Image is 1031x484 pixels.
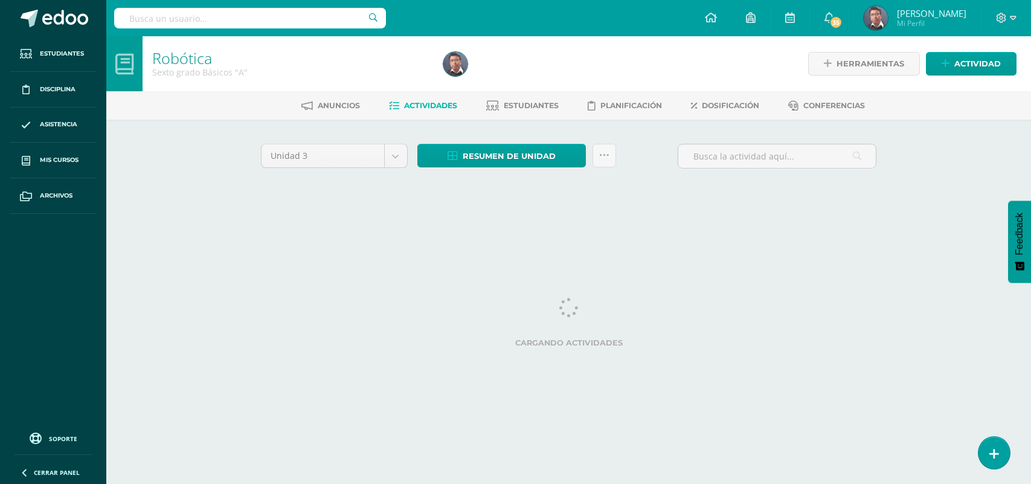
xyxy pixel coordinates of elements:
span: Estudiantes [504,101,559,110]
a: Mis cursos [10,143,97,178]
a: Herramientas [808,52,920,76]
a: Planificación [588,96,662,115]
input: Busca un usuario... [114,8,386,28]
h1: Robótica [152,50,429,66]
span: Actividades [404,101,457,110]
a: Soporte [14,430,92,446]
span: Soporte [49,434,77,443]
img: 83b56ef28f26fe507cf05badbb9af362.png [864,6,888,30]
input: Busca la actividad aquí... [678,144,876,168]
a: Asistencia [10,108,97,143]
a: Unidad 3 [262,144,407,167]
span: Mis cursos [40,155,79,165]
img: 83b56ef28f26fe507cf05badbb9af362.png [443,52,467,76]
span: Cerrar panel [34,468,80,477]
span: Unidad 3 [271,144,375,167]
span: Feedback [1014,213,1025,255]
a: Archivos [10,178,97,214]
a: Estudiantes [486,96,559,115]
button: Feedback - Mostrar encuesta [1008,201,1031,283]
label: Cargando actividades [261,338,877,347]
span: Planificación [600,101,662,110]
span: Dosificación [702,101,759,110]
a: Actividades [389,96,457,115]
span: Archivos [40,191,72,201]
a: Robótica [152,48,212,68]
span: Herramientas [837,53,904,75]
span: Anuncios [318,101,360,110]
a: Conferencias [788,96,865,115]
a: Actividad [926,52,1017,76]
span: Conferencias [803,101,865,110]
span: Estudiantes [40,49,84,59]
span: Disciplina [40,85,75,94]
a: Resumen de unidad [417,144,586,167]
a: Disciplina [10,72,97,108]
span: Actividad [954,53,1001,75]
a: Estudiantes [10,36,97,72]
a: Anuncios [301,96,360,115]
span: 35 [829,16,843,29]
a: Dosificación [691,96,759,115]
span: Resumen de unidad [463,145,556,167]
span: [PERSON_NAME] [897,7,966,19]
div: Sexto grado Básicos 'A' [152,66,429,78]
span: Asistencia [40,120,77,129]
span: Mi Perfil [897,18,966,28]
